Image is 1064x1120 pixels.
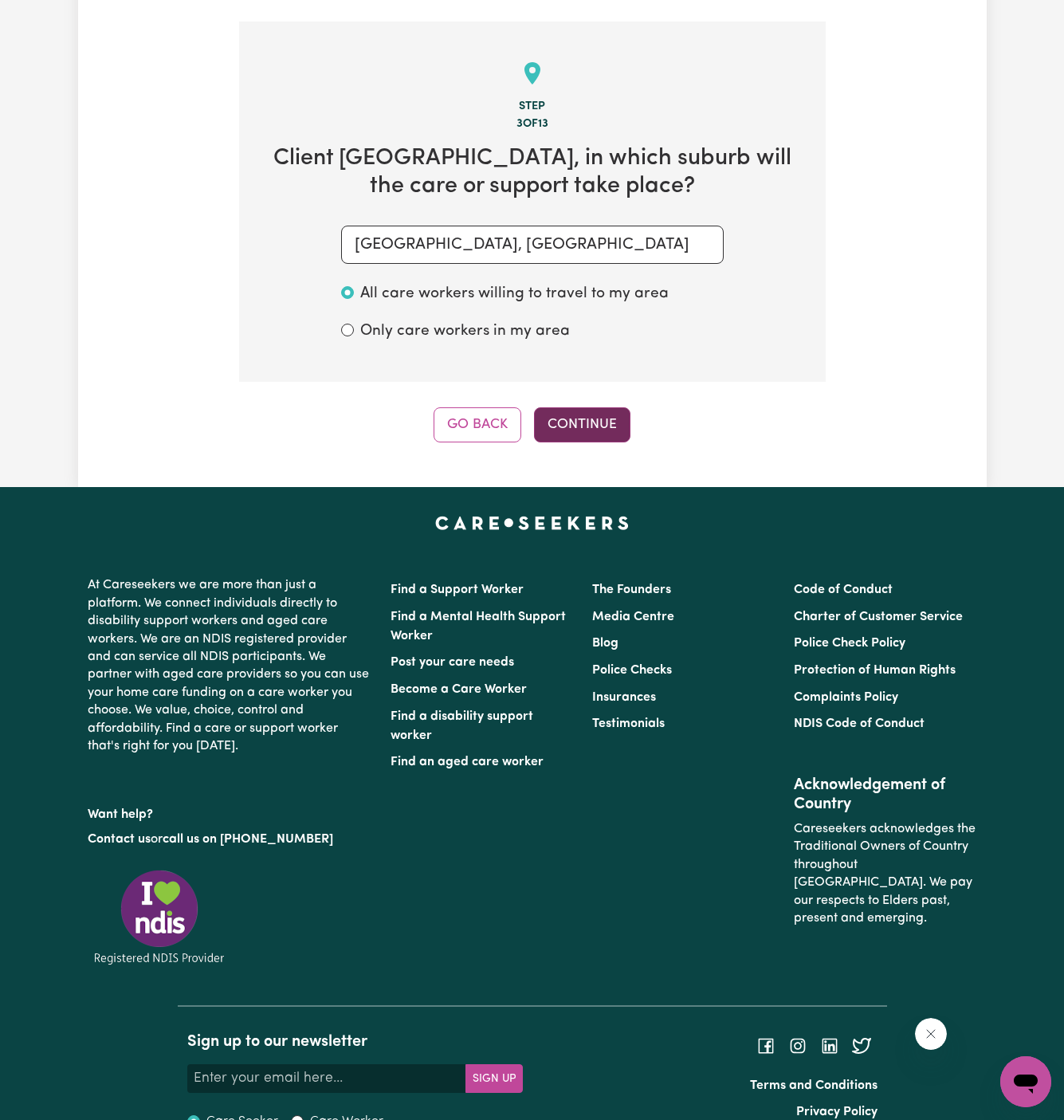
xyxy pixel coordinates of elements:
a: Complaints Policy [794,691,898,704]
a: Code of Conduct [794,584,893,596]
a: Find a disability support worker [391,710,533,742]
a: call us on [PHONE_NUMBER] [163,833,333,846]
a: Follow Careseekers on Instagram [788,1039,807,1052]
a: Insurances [592,691,656,704]
a: Find an aged care worker [391,756,544,768]
button: Subscribe [465,1064,523,1093]
p: Careseekers acknowledges the Traditional Owners of Country throughout [GEOGRAPHIC_DATA]. We pay o... [794,814,976,933]
a: Careseekers home page [435,516,629,529]
h2: Acknowledgement of Country [794,776,976,814]
iframe: Close message [915,1018,947,1050]
a: Follow Careseekers on Twitter [852,1039,871,1052]
a: Police Check Policy [794,637,905,650]
p: or [88,824,371,855]
a: Find a Mental Health Support Worker [391,611,566,643]
a: Media Centre [592,611,674,623]
p: Want help? [88,800,371,823]
button: Go Back [434,407,521,442]
h2: Sign up to our newsletter [187,1032,523,1051]
a: Testimonials [592,717,665,730]
a: Follow Careseekers on Facebook [756,1039,775,1052]
div: 3 of 13 [265,116,800,133]
a: Post your care needs [391,656,514,669]
input: Enter your email here... [187,1064,466,1093]
a: Become a Care Worker [391,683,527,696]
a: Police Checks [592,664,672,677]
a: The Founders [592,584,671,596]
span: Need any help? [10,11,96,24]
iframe: Button to launch messaging window [1000,1056,1051,1107]
h2: Client [GEOGRAPHIC_DATA] , in which suburb will the care or support take place? [265,145,800,200]
img: Registered NDIS provider [88,867,231,967]
button: Continue [534,407,630,442]
a: NDIS Code of Conduct [794,717,925,730]
p: At Careseekers we are more than just a platform. We connect individuals directly to disability su... [88,570,371,761]
label: All care workers willing to travel to my area [360,283,669,306]
a: Protection of Human Rights [794,664,956,677]
input: Enter a suburb or postcode [341,226,724,264]
label: Only care workers in my area [360,320,570,344]
div: Step [265,98,800,116]
a: Privacy Policy [796,1106,878,1118]
a: Terms and Conditions [750,1079,878,1092]
a: Contact us [88,833,151,846]
a: Find a Support Worker [391,584,524,596]
a: Charter of Customer Service [794,611,963,623]
a: Follow Careseekers on LinkedIn [820,1039,839,1052]
a: Blog [592,637,618,650]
